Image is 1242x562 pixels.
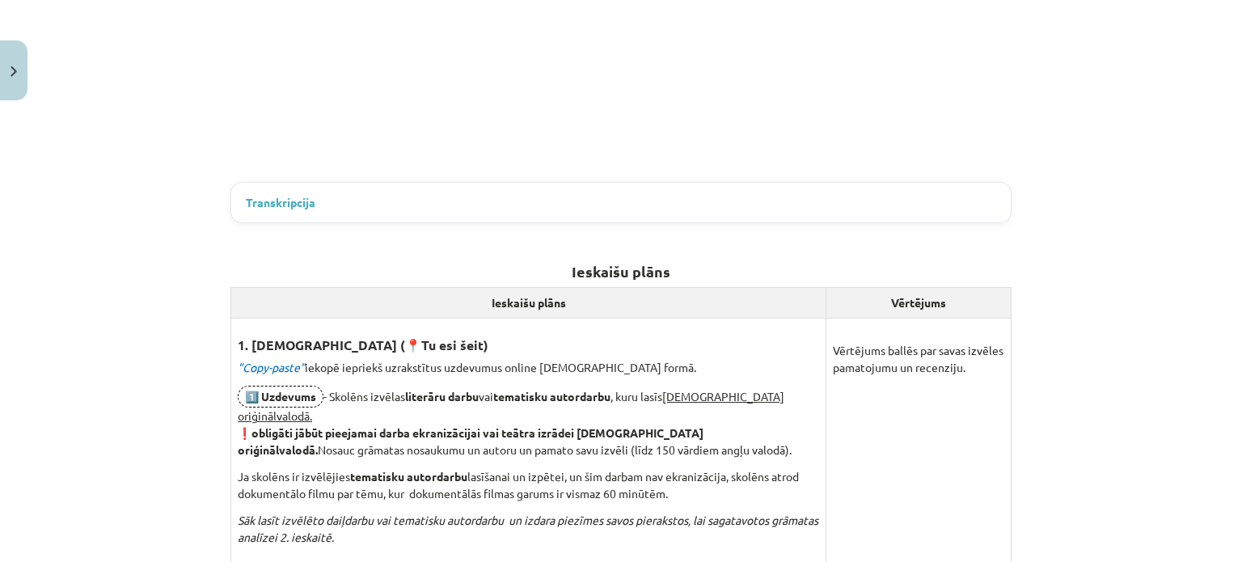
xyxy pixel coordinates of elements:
strong: 1. [DEMOGRAPHIC_DATA] ( [238,336,405,353]
th: Ieskaišu plāns [231,287,826,318]
em: Sāk lasīt izvēlēto daiļdarbu vai tematisku autordarbu un izdara piezīmes savos pierakstos, lai sa... [238,513,818,544]
img: icon-close-lesson-0947bae3869378f0d4975bcd49f059093ad1ed9edebbc8119c70593378902aed.svg [11,66,17,77]
span: 1️⃣ [238,386,323,408]
strong: U [261,389,269,404]
p: - Skolēns izvēlas vai , kuru lasīs ❗ Nosauc grāmatas nosaukumu un autoru un pamato savu izvēli (l... [238,386,819,458]
em: "Copy-paste" [238,360,305,374]
p: Vērtējums ballēs par savas izvēles pamatojumu un recenziju. [833,325,1004,376]
strong: tematisku autordarbu [350,469,467,484]
p: iekopē iepriekš uzrakstītus uzdevumus online [DEMOGRAPHIC_DATA] formā. [238,359,819,376]
p: Ja skolēns ir izvēlējies lasīšanai un izpētei, un šim darbam nav ekranizācija, skolēns atrod doku... [238,468,819,502]
strong: tematisku [493,389,547,404]
strong: zdevums [269,389,316,404]
strong: autordarbu [550,389,610,404]
strong: obligāti jābūt pieejamai darba ekranizācijai vai teātra izrādei [DEMOGRAPHIC_DATA] oriģinālvalodā. [238,425,703,457]
summary: Transkripcija [246,194,996,211]
strong: Ieskaišu plāns [572,262,670,281]
strong: Tu esi šeit) [421,336,488,353]
th: Vērtējums [826,287,1012,318]
h3: 📍 [238,325,819,355]
strong: literāru darbu [405,389,479,404]
span: Transkripcija [246,194,315,211]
